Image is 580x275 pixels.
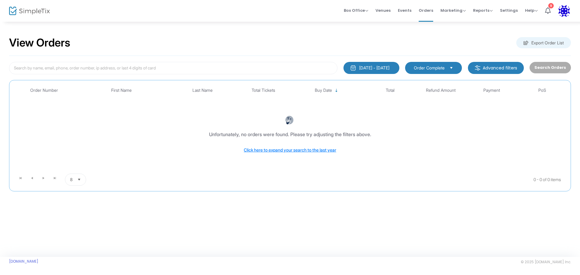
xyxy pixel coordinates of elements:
[365,83,416,98] th: Total
[70,177,72,183] span: 8
[473,8,493,13] span: Reports
[146,174,561,186] kendo-pager-info: 0 - 0 of 0 items
[75,174,83,185] button: Select
[343,62,399,74] button: [DATE] - [DATE]
[548,3,554,8] div: 9
[525,8,538,13] span: Help
[398,3,411,18] span: Events
[344,8,368,13] span: Box Office
[209,131,371,138] div: Unfortunately, no orders were found. Please try adjusting the filters above.
[483,88,500,93] span: Payment
[315,88,332,93] span: Buy Date
[415,83,466,98] th: Refund Amount
[350,65,356,71] img: monthly
[12,83,568,171] div: Data table
[538,88,546,93] span: PoS
[285,116,294,125] img: face-thinking.png
[9,62,337,74] input: Search by name, email, phone, order number, ip address, or last 4 digits of card
[238,83,289,98] th: Total Tickets
[111,88,132,93] span: First Name
[447,65,456,71] button: Select
[500,3,518,18] span: Settings
[475,65,481,71] img: filter
[192,88,213,93] span: Last Name
[9,36,70,50] h2: View Orders
[9,259,38,264] a: [DOMAIN_NAME]
[468,62,524,74] m-button: Advanced filters
[244,147,336,152] span: Click here to expand your search to the last year
[521,260,571,264] span: © 2025 [DOMAIN_NAME] Inc.
[30,88,58,93] span: Order Number
[419,3,433,18] span: Orders
[414,65,445,71] span: Order Complete
[334,88,339,93] span: Sortable
[375,3,391,18] span: Venues
[440,8,466,13] span: Marketing
[359,65,389,71] div: [DATE] - [DATE]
